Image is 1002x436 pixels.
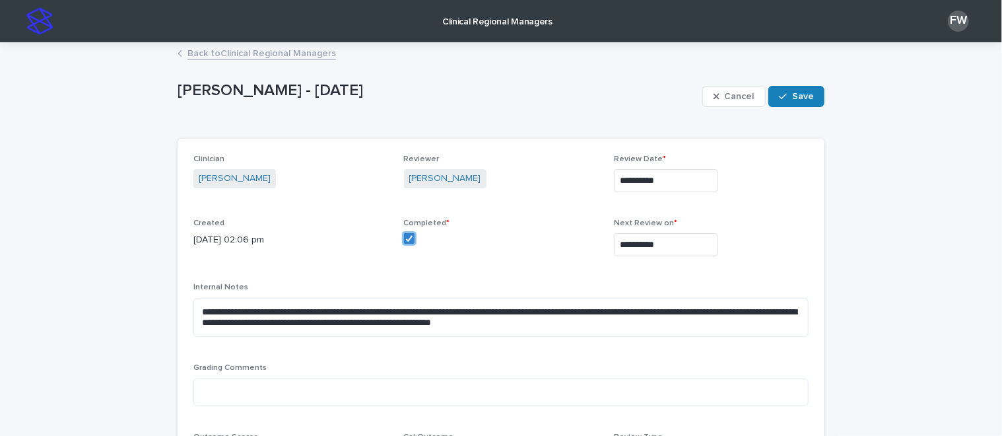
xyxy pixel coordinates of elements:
span: Completed [404,219,450,227]
span: Reviewer [404,155,440,163]
div: FW [948,11,969,32]
a: [PERSON_NAME] [409,172,481,186]
span: Internal Notes [193,283,248,291]
button: Cancel [702,86,766,107]
span: Created [193,219,224,227]
a: [PERSON_NAME] [199,172,271,186]
span: Next Review on [614,219,677,227]
button: Save [768,86,824,107]
a: Back toClinical Regional Managers [187,45,336,60]
p: [DATE] 02:06 pm [193,233,388,247]
img: stacker-logo-s-only.png [26,8,53,34]
span: Save [792,92,814,101]
span: Review Date [614,155,666,163]
span: Grading Comments [193,364,267,372]
span: Cancel [725,92,754,101]
span: Clinician [193,155,224,163]
p: [PERSON_NAME] - [DATE] [178,81,697,100]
